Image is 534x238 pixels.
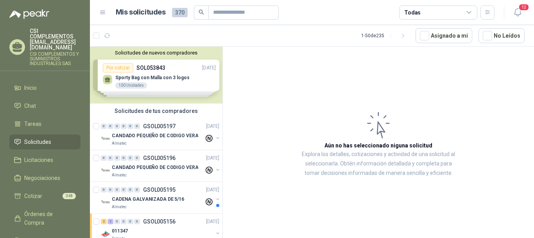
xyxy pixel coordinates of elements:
[143,155,176,161] p: GSOL005196
[324,141,432,150] h3: Aún no has seleccionado niguna solicitud
[9,80,81,95] a: Inicio
[112,196,184,203] p: CADENA GALVANIZADA DE 5/16
[101,155,107,161] div: 0
[112,164,198,171] p: CANDADO PEQUEÑO DE CODIGO VERA
[404,8,421,17] div: Todas
[134,219,140,224] div: 0
[108,187,113,193] div: 0
[90,47,222,104] div: Solicitudes de nuevos compradoresPor cotizarSOL053843[DATE] Sporty Bag con Malla con 3 logos100 U...
[63,193,76,199] span: 348
[127,124,133,129] div: 0
[127,219,133,224] div: 0
[101,134,110,144] img: Company Logo
[24,210,73,227] span: Órdenes de Compra
[93,50,219,56] button: Solicitudes de nuevos compradores
[112,140,127,147] p: Almatec
[24,84,37,92] span: Inicio
[24,120,41,128] span: Tareas
[9,134,81,149] a: Solicitudes
[101,124,107,129] div: 0
[30,52,81,66] p: CSI COMPLEMENTOS Y SUMINISTROS INDUSTRIALES SAS
[121,124,127,129] div: 0
[24,156,53,164] span: Licitaciones
[143,219,176,224] p: GSOL005156
[112,172,127,178] p: Almatec
[121,155,127,161] div: 0
[416,28,472,43] button: Asignado a mi
[9,153,81,167] a: Licitaciones
[511,5,525,20] button: 12
[24,102,36,110] span: Chat
[24,174,60,182] span: Negociaciones
[24,138,51,146] span: Solicitudes
[9,171,81,185] a: Negociaciones
[361,29,409,42] div: 1 - 50 de 235
[143,187,176,193] p: GSOL005195
[114,187,120,193] div: 0
[30,28,81,50] p: CSI COMPLEMENTOS [EMAIL_ADDRESS][DOMAIN_NAME]
[9,116,81,131] a: Tareas
[24,192,42,200] span: Cotizar
[108,219,113,224] div: 2
[112,132,198,140] p: CANDADO PEQUEÑO DE CODIGO VERA
[478,28,525,43] button: No Leídos
[143,124,176,129] p: GSOL005197
[9,9,49,19] img: Logo peakr
[114,155,120,161] div: 0
[172,8,188,17] span: 370
[90,104,222,118] div: Solicitudes de tus compradores
[9,207,81,230] a: Órdenes de Compra
[101,122,221,147] a: 0 0 0 0 0 0 GSOL005197[DATE] Company LogoCANDADO PEQUEÑO DE CODIGO VERAAlmatec
[206,186,219,194] p: [DATE]
[9,189,81,203] a: Cotizar348
[206,123,219,130] p: [DATE]
[112,204,127,210] p: Almatec
[101,185,221,210] a: 0 0 0 0 0 0 GSOL005195[DATE] Company LogoCADENA GALVANIZADA DE 5/16Almatec
[121,187,127,193] div: 0
[112,227,128,235] p: 011347
[114,124,120,129] div: 0
[134,124,140,129] div: 0
[518,4,529,11] span: 12
[206,154,219,162] p: [DATE]
[121,219,127,224] div: 0
[199,9,204,15] span: search
[101,153,221,178] a: 0 0 0 0 0 0 GSOL005196[DATE] Company LogoCANDADO PEQUEÑO DE CODIGO VERAAlmatec
[127,155,133,161] div: 0
[301,150,456,178] p: Explora los detalles, cotizaciones y actividad de una solicitud al seleccionarla. Obtén informaci...
[108,124,113,129] div: 0
[101,166,110,175] img: Company Logo
[206,218,219,225] p: [DATE]
[9,98,81,113] a: Chat
[101,187,107,193] div: 0
[114,219,120,224] div: 0
[108,155,113,161] div: 0
[127,187,133,193] div: 0
[134,187,140,193] div: 0
[101,198,110,207] img: Company Logo
[134,155,140,161] div: 0
[116,7,166,18] h1: Mis solicitudes
[101,219,107,224] div: 2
